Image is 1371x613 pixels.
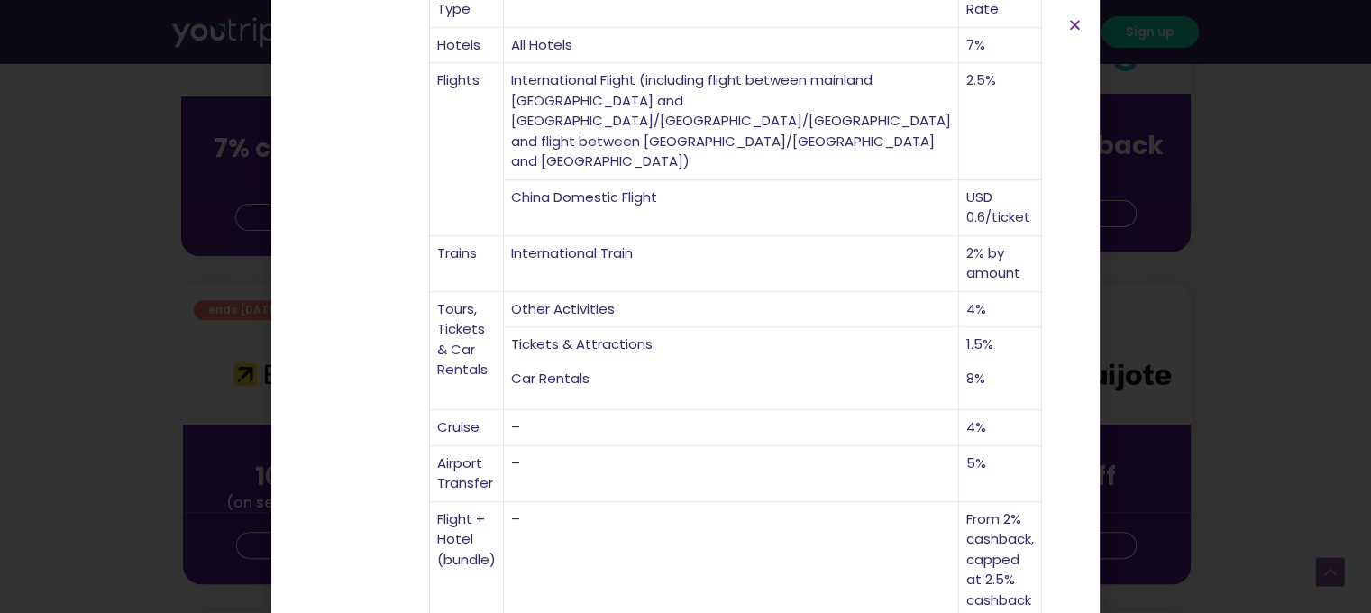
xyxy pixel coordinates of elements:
[959,63,1042,180] td: 2.5%
[959,292,1042,328] td: 4%
[959,28,1042,64] td: 7%
[430,410,504,446] td: Cruise
[504,446,959,502] td: –
[511,369,590,388] span: Car Rentals
[504,236,959,292] td: International Train
[959,446,1042,502] td: 5%
[504,28,959,64] td: All Hotels
[959,410,1042,446] td: 4%
[966,334,1034,355] p: 1.5%
[511,334,951,355] p: Tickets & Attractions
[1068,18,1082,32] a: Close
[504,63,959,180] td: International Flight (including flight between mainland [GEOGRAPHIC_DATA] and [GEOGRAPHIC_DATA]/[...
[966,369,985,388] span: 8%
[430,236,504,292] td: Trains
[504,292,959,328] td: Other Activities
[430,446,504,502] td: Airport Transfer
[430,292,504,411] td: Tours, Tickets & Car Rentals
[430,63,504,236] td: Flights
[959,180,1042,236] td: USD 0.6/ticket
[504,410,959,446] td: –
[959,236,1042,292] td: 2% by amount
[504,180,959,236] td: China Domestic Flight
[430,28,504,64] td: Hotels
